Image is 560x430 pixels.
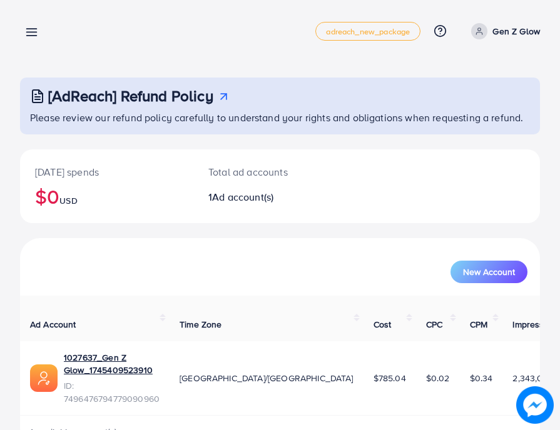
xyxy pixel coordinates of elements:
[208,164,308,179] p: Total ad accounts
[326,27,410,36] span: adreach_new_package
[59,194,77,207] span: USD
[35,164,178,179] p: [DATE] spends
[180,372,354,384] span: [GEOGRAPHIC_DATA]/[GEOGRAPHIC_DATA]
[64,379,160,405] span: ID: 7496476794779090960
[466,23,540,39] a: Gen Z Glow
[492,24,540,39] p: Gen Z Glow
[64,351,160,377] a: 1027637_Gen Z Glow_1745409523910
[512,372,551,384] span: 2,343,041
[315,22,420,41] a: adreach_new_package
[180,318,221,331] span: Time Zone
[30,110,532,125] p: Please review our refund policy carefully to understand your rights and obligations when requesti...
[48,87,213,105] h3: [AdReach] Refund Policy
[516,386,554,424] img: image
[470,372,493,384] span: $0.34
[374,372,406,384] span: $785.04
[208,191,308,203] h2: 1
[30,318,76,331] span: Ad Account
[212,190,273,204] span: Ad account(s)
[30,364,58,392] img: ic-ads-acc.e4c84228.svg
[35,184,178,208] h2: $0
[512,318,556,331] span: Impression
[470,318,487,331] span: CPM
[451,261,527,283] button: New Account
[374,318,392,331] span: Cost
[463,267,515,276] span: New Account
[426,318,442,331] span: CPC
[426,372,450,384] span: $0.02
